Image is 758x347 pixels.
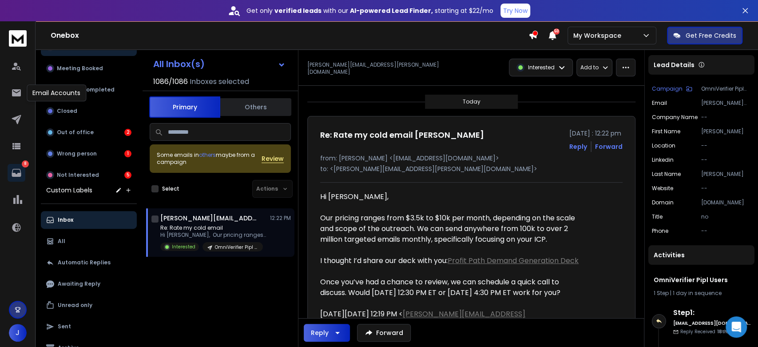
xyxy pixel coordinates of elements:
button: Get Free Credits [667,27,742,44]
h1: Re: Rate my cold email [PERSON_NAME] [320,129,484,141]
a: Profit Path Demand Generation Deck [448,255,579,266]
button: Meeting Booked [41,60,137,77]
p: Last Name [652,171,681,178]
div: Open Intercom Messenger [726,316,747,338]
p: -- [701,142,751,149]
a: 8 [8,164,25,182]
p: [DATE] : 12:22 pm [569,129,623,138]
p: Campaign [652,85,683,92]
h1: Onebox [51,30,528,41]
p: title [652,213,663,220]
p: First Name [652,128,680,135]
p: OmniVerifier Pipl Users [215,244,258,251]
p: Get only with our starting at $22/mo [246,6,493,15]
button: Reply [304,324,350,342]
p: Meeting Booked [57,65,103,72]
p: -- [701,185,751,192]
button: Inbox [41,211,137,229]
button: Primary [149,96,220,118]
button: J [9,324,27,342]
p: -- [701,227,751,235]
span: 1 Step [654,289,669,297]
h6: Step 1 : [673,307,751,318]
p: Email [652,100,667,107]
div: Hi [PERSON_NAME], [320,191,579,202]
p: Reply Received [680,328,739,335]
p: Try Now [503,6,528,15]
div: Forward [595,142,623,151]
button: All [41,232,137,250]
p: Lead Details [654,60,695,69]
p: Sent [58,323,71,330]
p: 8 [22,160,29,168]
div: 2 [124,129,131,136]
button: Not Interested5 [41,166,137,184]
span: 1086 / 1086 [153,76,188,87]
p: Phone [652,227,668,235]
button: All Inbox(s) [146,55,293,73]
p: domain [652,199,674,206]
p: Inbox [58,216,73,223]
h3: Custom Labels [46,186,92,195]
p: linkedin [652,156,674,164]
div: Some emails in maybe from a campaign [157,152,262,166]
p: OmniVerifier Pipl Users [701,85,751,92]
button: Sent [41,318,137,335]
p: Out of office [57,129,94,136]
p: Automatic Replies [58,259,111,266]
span: 18th, Aug [717,328,739,335]
p: Interested [172,243,195,250]
button: Out of office2 [41,124,137,141]
div: Once you’ve had a chance to review, we can schedule a quick call to discuss. Would [DATE] 12:30 P... [320,277,579,298]
p: -- [701,156,751,164]
button: Unread only [41,296,137,314]
p: Hi [PERSON_NAME], Our pricing ranges from [160,231,267,239]
div: Activities [648,245,754,265]
div: Our pricing ranges from $3.5k to $10k per month, depending on the scale and scope of the outreach... [320,213,579,245]
p: [PERSON_NAME][EMAIL_ADDRESS][PERSON_NAME][DOMAIN_NAME] [307,61,469,76]
label: Select [162,185,179,192]
h1: OmniVerifier Pipl Users [654,275,749,284]
p: website [652,185,673,192]
div: 1 [124,150,131,157]
button: Try Now [500,4,530,18]
div: Reply [311,328,329,337]
p: [DOMAIN_NAME] [701,199,751,206]
button: Reply [569,142,587,151]
h3: Inboxes selected [190,76,249,87]
h1: [PERSON_NAME][EMAIL_ADDRESS][PERSON_NAME][DOMAIN_NAME] [160,214,258,223]
p: Interested [528,64,555,71]
h1: All Inbox(s) [153,60,205,68]
p: Unread only [58,302,92,309]
strong: verified leads [274,6,321,15]
p: Wrong person [57,150,97,157]
button: Wrong person1 [41,145,137,163]
button: Closed [41,102,137,120]
div: [DATE][DATE] 12:19 PM < > wrote: [320,309,579,330]
p: [PERSON_NAME][EMAIL_ADDRESS][PERSON_NAME][DOMAIN_NAME] [701,100,751,107]
button: Awaiting Reply [41,275,137,293]
p: no [701,213,751,220]
p: Awaiting Reply [58,280,100,287]
span: 1 day in sequence [673,289,722,297]
button: Review [262,154,284,163]
h6: [EMAIL_ADDRESS][DOMAIN_NAME] [673,320,751,327]
button: Automatic Replies [41,254,137,271]
a: [PERSON_NAME][EMAIL_ADDRESS][PERSON_NAME][DOMAIN_NAME] [320,309,525,330]
p: location [652,142,675,149]
p: My Workspace [573,31,625,40]
strong: AI-powered Lead Finder, [350,6,433,15]
span: others [199,151,216,159]
p: -- [701,114,751,121]
button: Campaign [652,85,692,92]
div: Email Accounts [27,84,86,101]
p: [PERSON_NAME] [701,128,751,135]
div: I thought I’d share our deck with you: [320,255,579,266]
p: [PERSON_NAME] [701,171,751,178]
p: Today [463,98,480,105]
p: Add to [580,64,599,71]
p: Not Interested [57,172,99,179]
p: to: <[PERSON_NAME][EMAIL_ADDRESS][PERSON_NAME][DOMAIN_NAME]> [320,164,623,173]
div: 5 [124,172,131,179]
